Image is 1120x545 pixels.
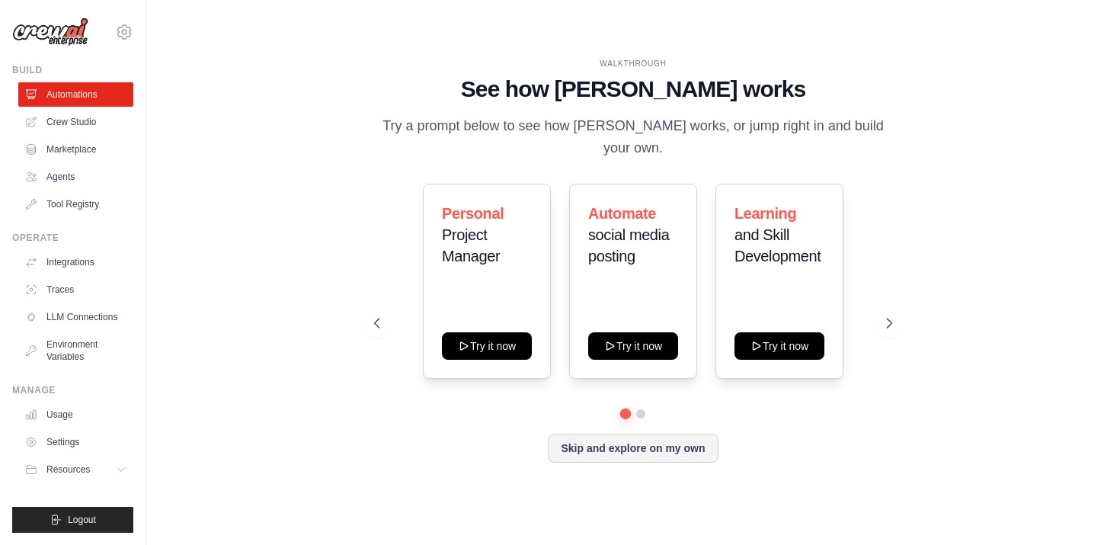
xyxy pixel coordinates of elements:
[46,463,90,476] span: Resources
[374,75,892,103] h1: See how [PERSON_NAME] works
[18,110,133,134] a: Crew Studio
[548,434,718,463] button: Skip and explore on my own
[12,64,133,76] div: Build
[18,305,133,329] a: LLM Connections
[18,250,133,274] a: Integrations
[588,205,656,222] span: Automate
[588,226,669,264] span: social media posting
[18,402,133,427] a: Usage
[377,115,889,160] p: Try a prompt below to see how [PERSON_NAME] works, or jump right in and build your own.
[68,514,96,526] span: Logout
[18,192,133,216] a: Tool Registry
[442,205,504,222] span: Personal
[442,226,500,264] span: Project Manager
[18,137,133,162] a: Marketplace
[18,277,133,302] a: Traces
[12,232,133,244] div: Operate
[12,18,88,46] img: Logo
[12,384,133,396] div: Manage
[12,507,133,533] button: Logout
[18,332,133,369] a: Environment Variables
[18,165,133,189] a: Agents
[734,332,824,360] button: Try it now
[18,430,133,454] a: Settings
[734,205,796,222] span: Learning
[588,332,678,360] button: Try it now
[374,58,892,69] div: WALKTHROUGH
[18,457,133,482] button: Resources
[734,226,821,264] span: and Skill Development
[18,82,133,107] a: Automations
[442,332,532,360] button: Try it now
